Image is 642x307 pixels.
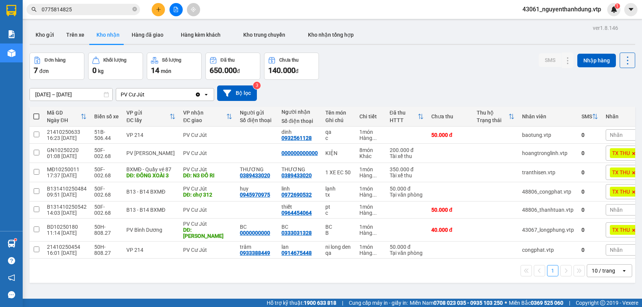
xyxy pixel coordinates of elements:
svg: open [203,91,209,98]
div: Tại văn phòng [390,192,424,198]
th: Toggle SortBy [43,107,90,127]
div: MĐ10250011 [47,166,87,172]
th: Toggle SortBy [578,107,602,127]
div: 09:51 [DATE] [47,192,87,198]
span: kg [98,68,104,74]
div: B13 - B14 BXMĐ [126,207,176,213]
img: icon-new-feature [611,6,617,13]
div: linh [281,186,318,192]
button: Trên xe [60,26,90,44]
strong: 0369 525 060 [531,300,563,306]
div: baotung.vtp [522,132,574,138]
div: tx [325,192,352,198]
div: hoangtronglinh.vtp [522,150,574,156]
div: Mã GD [47,110,81,116]
div: 50.000 đ [390,186,424,192]
div: huy [240,186,274,192]
div: 16:01 [DATE] [47,250,87,256]
button: Bộ lọc [217,85,257,101]
div: ĐC lấy [126,117,169,123]
span: question-circle [8,257,15,264]
div: 50.000 đ [390,244,424,250]
button: file-add [169,3,183,16]
img: warehouse-icon [8,240,16,248]
button: aim [187,3,200,16]
div: Tại văn phòng [390,250,424,256]
div: SMS [581,113,592,119]
div: PV Cư Jút [183,150,232,156]
div: Tài xế thu [390,172,424,178]
th: Toggle SortBy [473,107,518,127]
span: Cung cấp máy in - giấy in: [349,299,408,307]
div: VP gửi [126,110,169,116]
div: Hàng thông thường [359,135,382,141]
div: PV Cư Jút [183,207,232,213]
input: Tìm tên, số ĐT hoặc mã đơn [42,5,131,14]
div: Nhân viên [522,113,574,119]
div: Hàng thông thường [359,172,382,178]
div: lan [281,244,318,250]
div: Biển số xe [94,113,119,119]
sup: 3 [253,82,261,89]
div: 50.000 đ [431,207,469,213]
span: | [569,299,570,307]
span: ... [372,192,377,198]
div: BD10250180 [47,224,87,230]
span: caret-down [628,6,634,13]
div: GN10250220 [47,147,87,153]
div: VP nhận [183,110,226,116]
img: solution-icon [8,30,16,38]
div: DĐ: ĐÔNG XOÀI 3 [126,172,176,178]
div: 0333031328 [281,230,312,236]
div: ni long den [325,244,352,250]
span: ... [372,230,377,236]
span: copyright [600,300,605,305]
div: 0000000000 [240,230,270,236]
img: warehouse-icon [8,49,16,57]
svg: open [621,268,627,274]
span: TX THU [612,226,630,233]
div: Số điện thoại [240,117,274,123]
div: 43067_longphung.vtp [522,227,574,233]
span: TX THU [612,150,630,157]
div: 48806_congphat.vtp [522,189,574,195]
div: PV Cư Jút [183,221,232,227]
div: 0932561128 [281,135,312,141]
div: 1 món [359,244,382,250]
div: Đơn hàng [45,57,65,63]
svg: Clear value [195,91,201,98]
div: 17:37 [DATE] [47,172,87,178]
span: 0 [92,66,96,75]
div: B [325,230,352,236]
div: BC [240,224,274,230]
div: 0 [581,150,598,156]
span: 14 [151,66,159,75]
div: 0 [581,227,598,233]
div: 21410250633 [47,129,87,135]
span: message [8,291,15,298]
div: Chưa thu [279,57,298,63]
div: 0972690532 [281,192,312,198]
div: B131410250484 [47,186,87,192]
div: 0 [581,189,598,195]
div: Ngày ĐH [47,117,81,123]
button: caret-down [624,3,637,16]
div: DĐ: ĐĂK GHỀNH [183,227,232,239]
div: c [325,210,352,216]
div: Hàng thông thường [359,230,382,236]
button: 1 [547,265,558,276]
span: file-add [173,7,179,12]
button: Chưa thu140.000đ [264,53,319,80]
div: trâm [240,244,274,250]
span: Nhãn [610,207,623,213]
div: lạnh [325,186,352,192]
div: 0389433020 [240,172,270,178]
div: Trạng thái [477,117,508,123]
div: Tài xế thu [390,153,424,159]
div: PV Bình Dương [126,227,176,233]
div: Hàng thông thường [359,192,382,198]
div: BC [325,224,352,230]
span: TX THU [612,188,630,195]
span: đ [295,68,298,74]
div: VP 214 [126,132,176,138]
